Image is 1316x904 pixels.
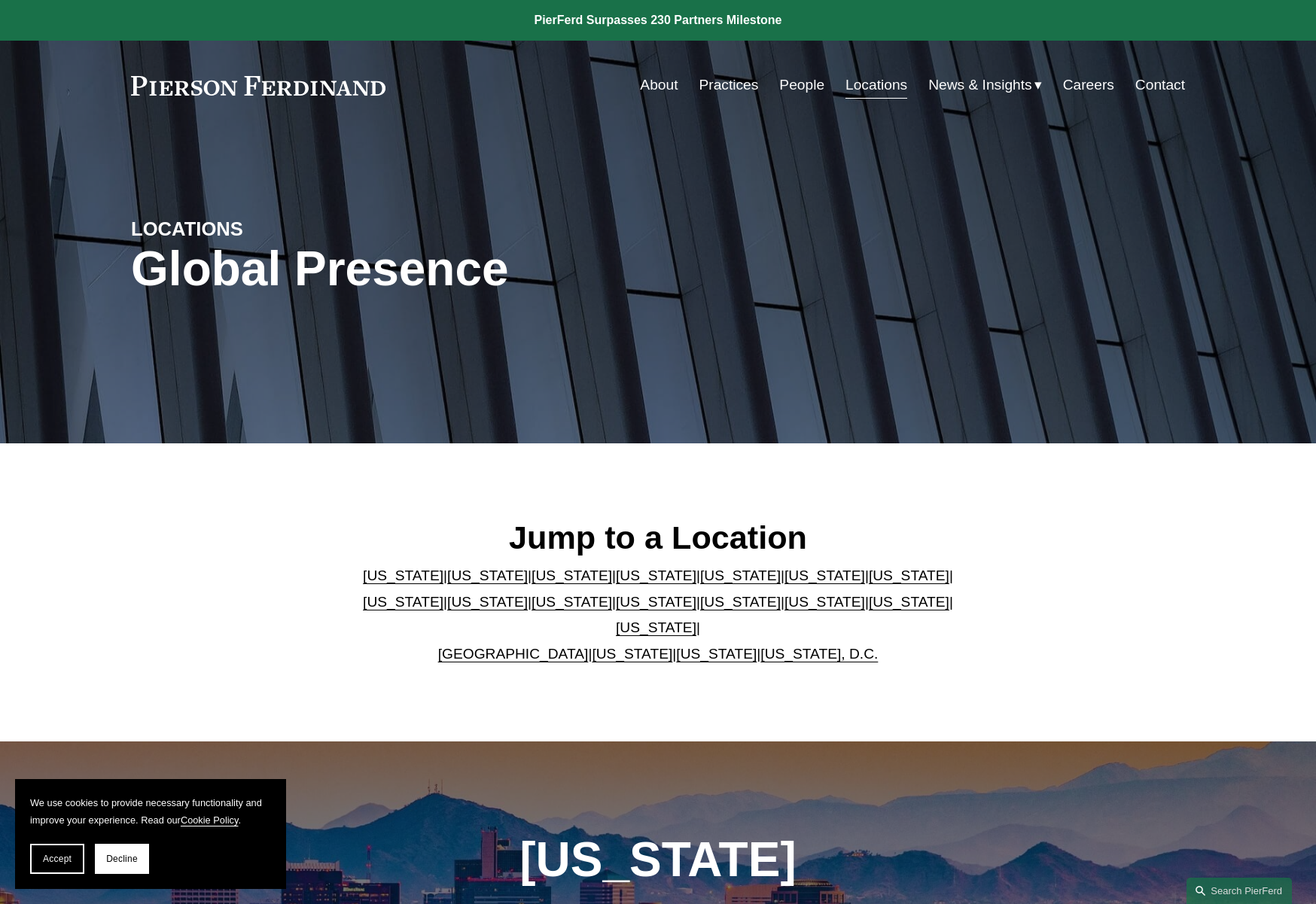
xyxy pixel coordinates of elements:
a: [GEOGRAPHIC_DATA] [438,646,589,662]
button: Decline [95,844,149,874]
p: We use cookies to provide necessary functionality and improve your experience. Read our . [30,794,271,829]
a: [US_STATE] [532,594,612,610]
a: People [779,71,824,99]
a: Search this site [1187,878,1292,904]
a: [US_STATE] [700,568,781,583]
a: [US_STATE] [447,594,528,610]
a: [US_STATE], D.C. [760,646,878,662]
p: | | | | | | | | | | | | | | | | | | [351,563,966,667]
a: folder dropdown [928,71,1042,99]
a: [US_STATE] [592,646,672,662]
a: Contact [1135,71,1185,99]
section: Cookie banner [15,779,286,889]
h1: Global Presence [131,242,833,297]
a: [US_STATE] [363,568,443,583]
a: Careers [1063,71,1114,99]
a: [US_STATE] [616,619,696,635]
span: Accept [43,854,72,864]
a: [US_STATE] [447,568,528,583]
a: [US_STATE] [869,594,949,610]
a: Cookie Policy [181,814,239,826]
a: [US_STATE] [700,594,781,610]
h1: [US_STATE] [438,832,877,887]
a: [US_STATE] [869,568,949,583]
a: [US_STATE] [784,568,865,583]
a: [US_STATE] [363,594,443,610]
a: [US_STATE] [784,594,865,610]
h4: LOCATIONS [131,217,394,241]
a: About [640,71,678,99]
a: [US_STATE] [616,594,696,610]
span: News & Insights [928,72,1032,99]
a: [US_STATE] [616,568,696,583]
h2: Jump to a Location [351,518,966,557]
a: Locations [845,71,907,99]
button: Accept [30,844,84,874]
span: Decline [106,854,138,864]
a: [US_STATE] [676,646,757,662]
a: Practices [699,71,758,99]
a: [US_STATE] [532,568,612,583]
